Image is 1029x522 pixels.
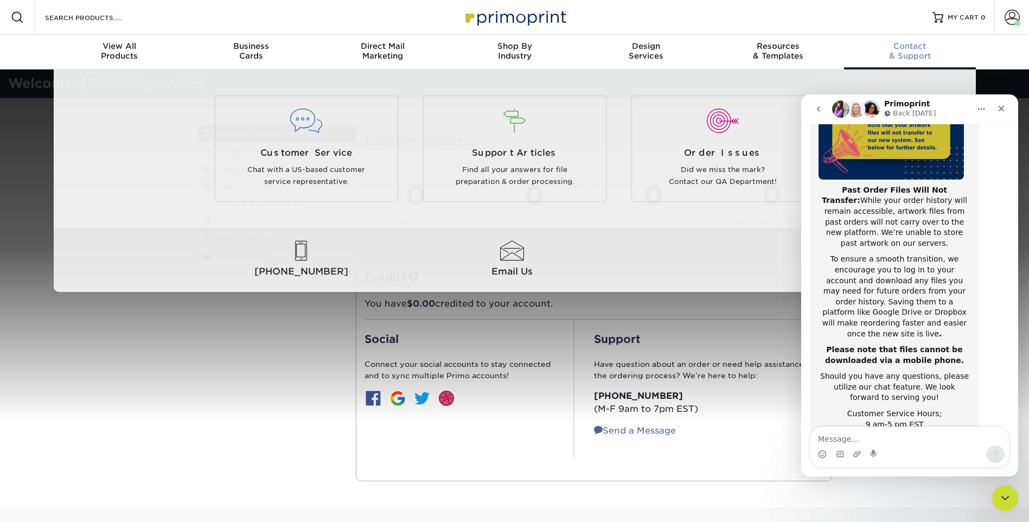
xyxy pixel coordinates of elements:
[449,41,580,61] div: Industry
[185,41,317,51] span: Business
[223,164,389,188] p: Chat with a US-based customer service representative.
[712,41,844,51] span: Resources
[21,91,146,111] b: Past Order Files Will Not Transfer:
[640,164,806,188] p: Did we miss the mark? Contact our QA Department!
[992,485,1018,511] iframe: Intercom live chat
[17,314,169,335] div: Customer Service Hours; 9 am-5 pm EST
[712,41,844,61] div: & Templates
[34,355,43,364] button: Gif picker
[44,11,150,24] input: SEARCH PRODUCTS.....
[432,164,598,188] p: Find all your answers for file preparation & order processing.
[52,355,60,364] button: Upload attachment
[24,251,163,270] b: Please note that files cannot be downloaded via a mobile phone.
[54,35,186,69] a: View AllProducts
[138,235,140,244] b: .
[801,94,1018,476] iframe: Intercom live chat
[948,13,979,22] span: MY CART
[432,147,598,160] span: Support Articles
[17,277,169,309] div: Should you have any questions, please utilize our chat feature. We look forward to serving you!
[17,91,169,155] div: While your order history will remain accessible, artwork files from past orders will not carry ov...
[449,41,580,51] span: Shop By
[185,351,203,368] button: Send a message…
[580,41,712,51] span: Design
[54,41,186,61] div: Products
[409,241,616,279] a: Email Us
[317,35,449,69] a: Direct MailMarketing
[198,265,405,278] span: [PHONE_NUMBER]
[844,41,976,61] div: & Support
[317,41,449,51] span: Direct Mail
[419,96,611,202] a: Support Articles Find all your answers for file preparation & order processing.
[449,35,580,69] a: Shop ByIndustry
[9,333,208,351] textarea: Message…
[640,147,806,160] span: Order Issues
[17,160,169,245] div: To ensure a smooth transition, we encourage you to log in to your account and download any files ...
[844,35,976,69] a: Contact& Support
[185,41,317,61] div: Cards
[409,265,616,278] span: Email Us
[461,5,569,29] img: Primoprint
[17,355,25,364] button: Emoji picker
[594,425,676,436] a: Send a Message
[198,241,405,279] a: [PHONE_NUMBER]
[317,41,449,61] div: Marketing
[844,41,976,51] span: Contact
[580,35,712,69] a: DesignServices
[223,147,389,160] span: Customer Service
[627,96,819,202] a: Order Issues Did we miss the mark? Contact our QA Department!
[580,41,712,61] div: Services
[69,355,78,364] button: Start recording
[981,14,986,21] span: 0
[210,96,402,202] a: Customer Service Chat with a US-based customer service representative.
[54,41,186,51] span: View All
[712,35,844,69] a: Resources& Templates
[185,35,317,69] a: BusinessCards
